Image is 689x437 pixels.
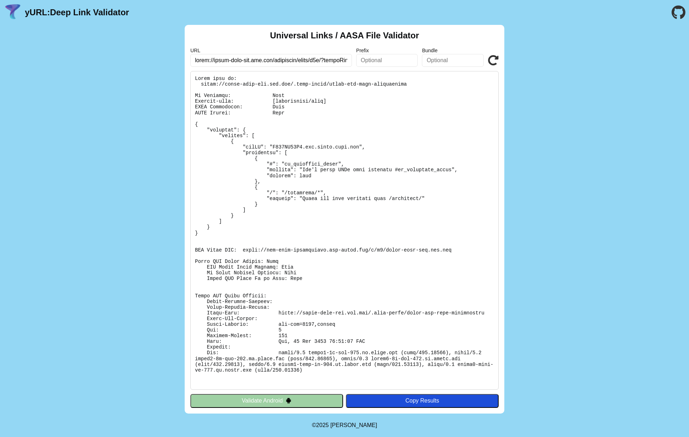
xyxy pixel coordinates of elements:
[190,54,352,67] input: Required
[422,54,484,67] input: Optional
[356,48,418,53] label: Prefix
[349,398,495,404] div: Copy Results
[190,394,343,408] button: Validate Android
[330,422,377,428] a: Michael Ibragimchayev's Personal Site
[356,54,418,67] input: Optional
[422,48,484,53] label: Bundle
[190,48,352,53] label: URL
[270,31,419,41] h2: Universal Links / AASA File Validator
[316,422,329,428] span: 2025
[312,414,377,437] footer: ©
[4,3,22,22] img: yURL Logo
[190,71,499,390] pre: Lorem ipsu do: sitam://conse-adip-eli.sed.doe/.temp-incid/utlab-etd-magn-aliquaenima Mi Veniamqu:...
[25,7,129,17] a: yURL:Deep Link Validator
[286,398,292,404] img: droidIcon.svg
[346,394,499,408] button: Copy Results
